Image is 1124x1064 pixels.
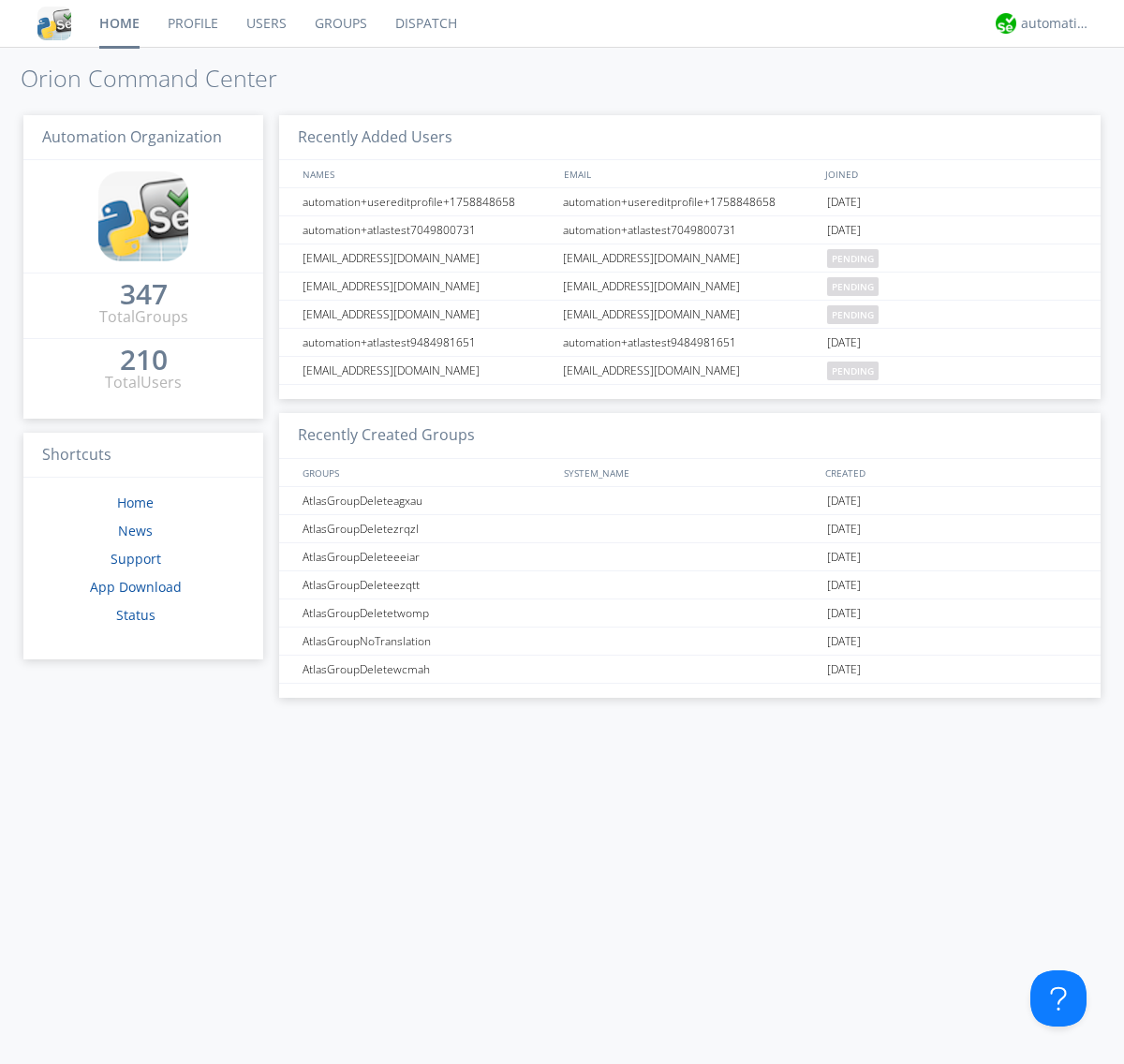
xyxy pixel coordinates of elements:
[827,329,861,357] span: [DATE]
[827,487,861,515] span: [DATE]
[42,126,222,147] span: Automation Organization
[298,301,557,328] div: [EMAIL_ADDRESS][DOMAIN_NAME]
[827,216,861,244] span: [DATE]
[117,494,154,511] a: Home
[298,459,555,486] div: GROUPS
[111,550,161,568] a: Support
[298,357,557,384] div: [EMAIL_ADDRESS][DOMAIN_NAME]
[827,571,861,599] span: [DATE]
[279,357,1101,385] a: [EMAIL_ADDRESS][DOMAIN_NAME][EMAIL_ADDRESS][DOMAIN_NAME]pending
[99,306,188,328] div: Total Groups
[298,244,557,272] div: [EMAIL_ADDRESS][DOMAIN_NAME]
[827,188,861,216] span: [DATE]
[821,160,1083,187] div: JOINED
[298,656,557,683] div: AtlasGroupDeletewcmah
[827,249,879,268] span: pending
[120,285,168,306] a: 347
[279,656,1101,684] a: AtlasGroupDeletewcmah[DATE]
[827,599,861,628] span: [DATE]
[279,301,1101,329] a: [EMAIL_ADDRESS][DOMAIN_NAME][EMAIL_ADDRESS][DOMAIN_NAME]pending
[118,522,153,539] a: News
[827,362,879,380] span: pending
[298,543,557,570] div: AtlasGroupDeleteeeiar
[37,7,71,40] img: cddb5a64eb264b2086981ab96f4c1ba7
[279,329,1101,357] a: automation+atlastest9484981651automation+atlastest9484981651[DATE]
[279,628,1101,656] a: AtlasGroupNoTranslation[DATE]
[821,459,1083,486] div: CREATED
[120,285,168,303] div: 347
[558,329,822,356] div: automation+atlastest9484981651
[279,244,1101,273] a: [EMAIL_ADDRESS][DOMAIN_NAME][EMAIL_ADDRESS][DOMAIN_NAME]pending
[279,216,1101,244] a: automation+atlastest7049800731automation+atlastest7049800731[DATE]
[827,656,861,684] span: [DATE]
[120,350,168,369] div: 210
[1021,14,1091,33] div: automation+atlas
[827,628,861,656] span: [DATE]
[279,413,1101,459] h3: Recently Created Groups
[279,115,1101,161] h3: Recently Added Users
[1030,970,1087,1027] iframe: Toggle Customer Support
[298,599,557,627] div: AtlasGroupDeletetwomp
[558,273,822,300] div: [EMAIL_ADDRESS][DOMAIN_NAME]
[298,329,557,356] div: automation+atlastest9484981651
[558,216,822,244] div: automation+atlastest7049800731
[827,277,879,296] span: pending
[279,487,1101,515] a: AtlasGroupDeleteagxau[DATE]
[996,13,1016,34] img: d2d01cd9b4174d08988066c6d424eccd
[298,160,555,187] div: NAMES
[279,515,1101,543] a: AtlasGroupDeletezrqzl[DATE]
[827,305,879,324] span: pending
[559,160,821,187] div: EMAIL
[279,543,1101,571] a: AtlasGroupDeleteeeiar[DATE]
[98,171,188,261] img: cddb5a64eb264b2086981ab96f4c1ba7
[116,606,155,624] a: Status
[90,578,182,596] a: App Download
[298,628,557,655] div: AtlasGroupNoTranslation
[558,301,822,328] div: [EMAIL_ADDRESS][DOMAIN_NAME]
[298,487,557,514] div: AtlasGroupDeleteagxau
[559,459,821,486] div: SYSTEM_NAME
[279,273,1101,301] a: [EMAIL_ADDRESS][DOMAIN_NAME][EMAIL_ADDRESS][DOMAIN_NAME]pending
[298,188,557,215] div: automation+usereditprofile+1758848658
[827,543,861,571] span: [DATE]
[298,216,557,244] div: automation+atlastest7049800731
[279,571,1101,599] a: AtlasGroupDeleteezqtt[DATE]
[23,433,263,479] h3: Shortcuts
[558,357,822,384] div: [EMAIL_ADDRESS][DOMAIN_NAME]
[298,515,557,542] div: AtlasGroupDeletezrqzl
[120,350,168,372] a: 210
[105,372,182,393] div: Total Users
[279,188,1101,216] a: automation+usereditprofile+1758848658automation+usereditprofile+1758848658[DATE]
[298,571,557,598] div: AtlasGroupDeleteezqtt
[558,188,822,215] div: automation+usereditprofile+1758848658
[827,515,861,543] span: [DATE]
[558,244,822,272] div: [EMAIL_ADDRESS][DOMAIN_NAME]
[279,599,1101,628] a: AtlasGroupDeletetwomp[DATE]
[298,273,557,300] div: [EMAIL_ADDRESS][DOMAIN_NAME]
